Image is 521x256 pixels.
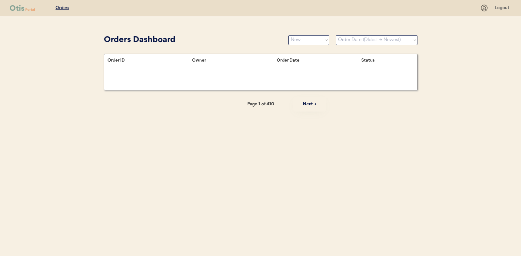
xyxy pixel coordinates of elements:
[277,58,361,63] div: Order Date
[56,6,69,10] u: Orders
[107,58,192,63] div: Order ID
[104,34,282,46] div: Orders Dashboard
[293,97,326,112] button: Next →
[361,58,410,63] div: Status
[192,58,277,63] div: Owner
[228,100,293,108] div: Page 1 of 410
[495,5,511,11] div: Logout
